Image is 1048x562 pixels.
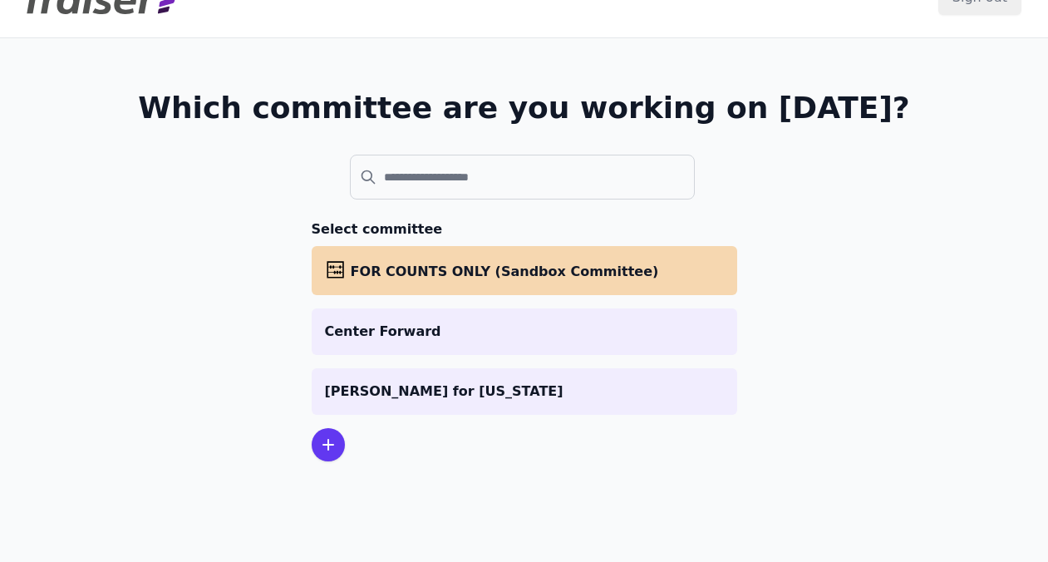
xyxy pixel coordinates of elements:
a: FOR COUNTS ONLY (Sandbox Committee) [312,246,737,295]
h1: Which committee are you working on [DATE]? [138,91,910,125]
a: Center Forward [312,308,737,355]
span: FOR COUNTS ONLY (Sandbox Committee) [351,264,659,279]
p: Center Forward [325,322,724,342]
a: [PERSON_NAME] for [US_STATE] [312,368,737,415]
p: [PERSON_NAME] for [US_STATE] [325,382,724,402]
h3: Select committee [312,219,737,239]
